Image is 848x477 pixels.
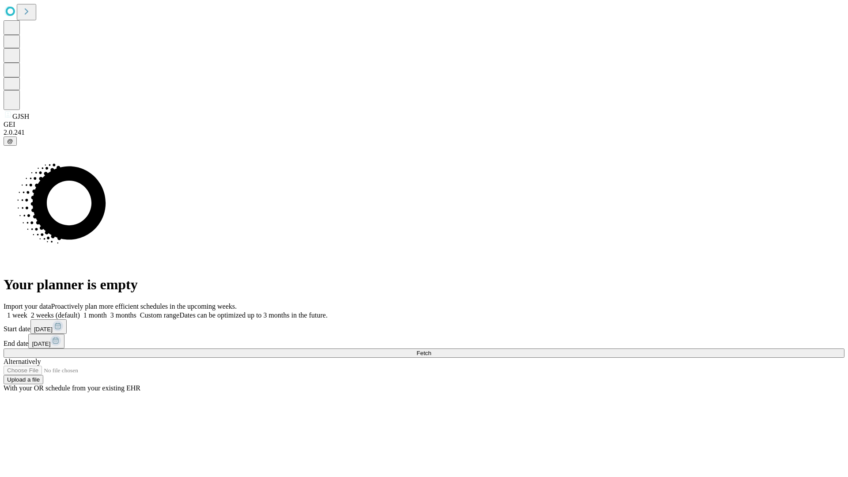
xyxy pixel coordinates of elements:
div: 2.0.241 [4,129,844,136]
button: [DATE] [28,334,64,348]
span: Proactively plan more efficient schedules in the upcoming weeks. [51,303,237,310]
div: End date [4,334,844,348]
button: Fetch [4,348,844,358]
span: @ [7,138,13,144]
button: [DATE] [30,319,67,334]
span: 2 weeks (default) [31,311,80,319]
span: [DATE] [34,326,53,333]
span: Custom range [140,311,179,319]
button: @ [4,136,17,146]
div: GEI [4,121,844,129]
span: Dates can be optimized up to 3 months in the future. [179,311,327,319]
span: GJSH [12,113,29,120]
span: Alternatively [4,358,41,365]
span: 1 month [83,311,107,319]
div: Start date [4,319,844,334]
span: With your OR schedule from your existing EHR [4,384,140,392]
span: Fetch [416,350,431,356]
span: Import your data [4,303,51,310]
h1: Your planner is empty [4,276,844,293]
span: 1 week [7,311,27,319]
span: 3 months [110,311,136,319]
button: Upload a file [4,375,43,384]
span: [DATE] [32,341,50,347]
